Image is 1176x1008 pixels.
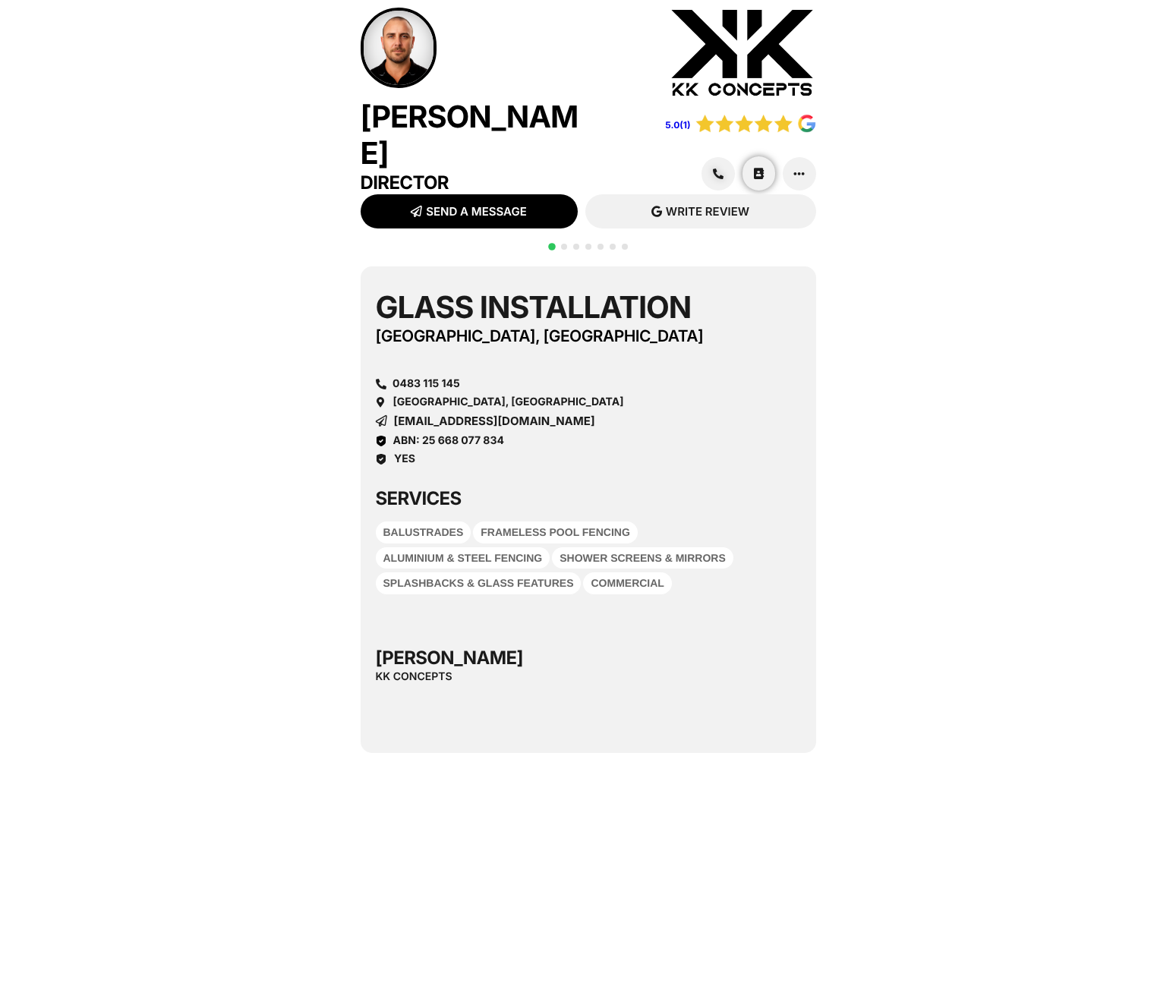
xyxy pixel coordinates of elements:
[376,669,618,685] h6: KK Concepts
[552,547,733,569] div: Shower Screens & Mirrors
[394,415,595,427] span: [EMAIL_ADDRESS][DOMAIN_NAME]
[376,289,767,326] h2: Glass Installation
[389,379,460,389] span: 0483 115 145
[665,119,690,131] a: 5.0(1)
[376,572,582,594] div: Splashbacks & Glass Features
[376,521,471,543] div: Balustrades
[361,266,816,987] div: Carousel
[426,206,526,217] span: SEND A MESSAGE
[585,194,816,228] a: WRITE REVIEW
[376,326,767,348] h4: [GEOGRAPHIC_DATA], [GEOGRAPHIC_DATA]
[376,647,618,669] h3: [PERSON_NAME]
[376,379,801,389] a: 0483 115 145
[573,244,579,250] span: Go to slide 3
[610,244,616,250] span: Go to slide 6
[393,434,505,447] span: ABN: 25 668 077 834
[361,266,816,933] div: 1 / 7
[376,415,595,427] a: [EMAIL_ADDRESS][DOMAIN_NAME]
[561,244,567,250] span: Go to slide 2
[583,572,671,594] div: Commercial
[597,244,604,250] span: Go to slide 5
[390,454,415,465] span: Yes
[622,244,628,250] span: Go to slide 7
[376,547,550,569] div: Aluminium & Steel Fencing
[473,521,638,543] div: Frameless Pool Fencing
[361,194,578,228] a: SEND A MESSAGE
[548,243,556,250] span: Go to slide 1
[585,244,591,250] span: Go to slide 4
[393,395,624,408] span: [GEOGRAPHIC_DATA], [GEOGRAPHIC_DATA]
[361,99,588,172] h2: [PERSON_NAME]
[666,206,749,217] span: WRITE REVIEW
[361,172,588,194] h3: Director
[376,487,618,510] h3: SERVICES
